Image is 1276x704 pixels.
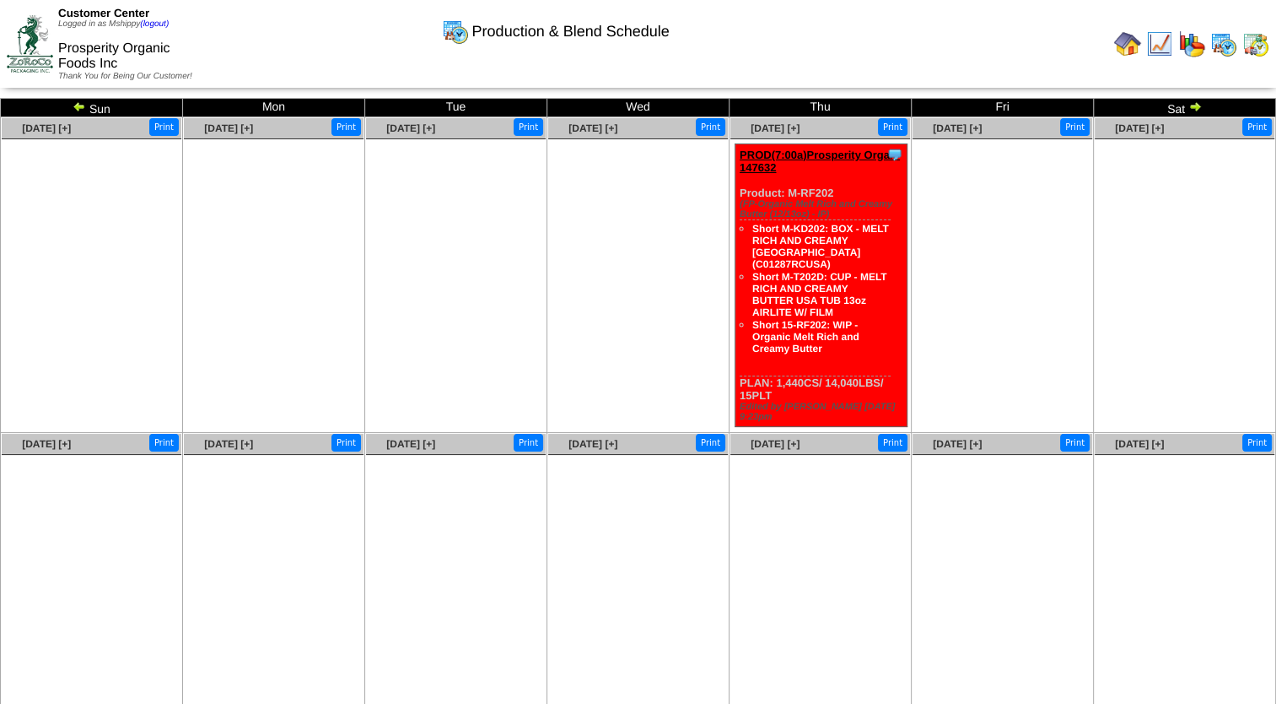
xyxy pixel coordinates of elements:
a: [DATE] [+] [1115,122,1164,134]
td: Mon [183,99,365,117]
a: [DATE] [+] [568,438,617,450]
span: Customer Center [58,7,149,19]
a: [DATE] [+] [568,122,617,134]
img: arrowright.gif [1188,100,1202,113]
button: Print [514,434,543,452]
span: Logged in as Mshippy [58,19,169,29]
img: arrowleft.gif [73,100,86,113]
a: [DATE] [+] [1115,438,1164,450]
button: Print [331,434,361,452]
a: (logout) [140,19,169,29]
img: graph.gif [1178,30,1205,57]
a: Short M-T202D: CUP - MELT RICH AND CREAMY BUTTER USA TUB 13oz AIRLITE W/ FILM [752,271,887,318]
img: calendarprod.gif [442,18,469,45]
button: Print [331,118,361,136]
img: line_graph.gif [1146,30,1173,57]
a: [DATE] [+] [751,438,800,450]
button: Print [514,118,543,136]
div: Product: M-RF202 PLAN: 1,440CS / 14,040LBS / 15PLT [735,144,907,427]
img: calendarprod.gif [1210,30,1237,57]
button: Print [1060,434,1090,452]
div: (FP-Organic Melt Rich and Creamy Butter (12/13oz) - IP) [740,199,907,219]
img: Tooltip [886,146,903,163]
img: calendarinout.gif [1242,30,1269,57]
a: [DATE] [+] [386,438,435,450]
img: home.gif [1114,30,1141,57]
button: Print [1242,118,1272,136]
span: Prosperity Organic Foods Inc [58,41,170,71]
img: ZoRoCo_Logo(Green%26Foil)%20jpg.webp [7,15,53,72]
button: Print [696,434,725,452]
span: Production & Blend Schedule [472,23,670,41]
a: Short M-KD202: BOX - MELT RICH AND CREAMY [GEOGRAPHIC_DATA] (C01287RCUSA) [752,223,889,270]
a: PROD(7:00a)Prosperity Organ-147632 [740,149,900,174]
a: [DATE] [+] [933,122,982,134]
button: Print [696,118,725,136]
button: Print [1060,118,1090,136]
button: Print [149,118,179,136]
span: Thank You for Being Our Customer! [58,72,192,81]
td: Sun [1,99,183,117]
a: [DATE] [+] [751,122,800,134]
a: Short 15-RF202: WIP - Organic Melt Rich and Creamy Butter [752,319,859,355]
a: [DATE] [+] [933,438,982,450]
td: Thu [730,99,912,117]
button: Print [149,434,179,452]
td: Fri [912,99,1094,117]
td: Sat [1094,99,1276,117]
a: [DATE] [+] [204,122,253,134]
a: [DATE] [+] [22,438,71,450]
button: Print [878,434,907,452]
button: Print [878,118,907,136]
a: [DATE] [+] [22,122,71,134]
a: [DATE] [+] [204,438,253,450]
a: [DATE] [+] [386,122,435,134]
div: Edited by [PERSON_NAME] [DATE] 9:23pm [740,402,907,422]
td: Wed [547,99,730,117]
button: Print [1242,434,1272,452]
td: Tue [365,99,547,117]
